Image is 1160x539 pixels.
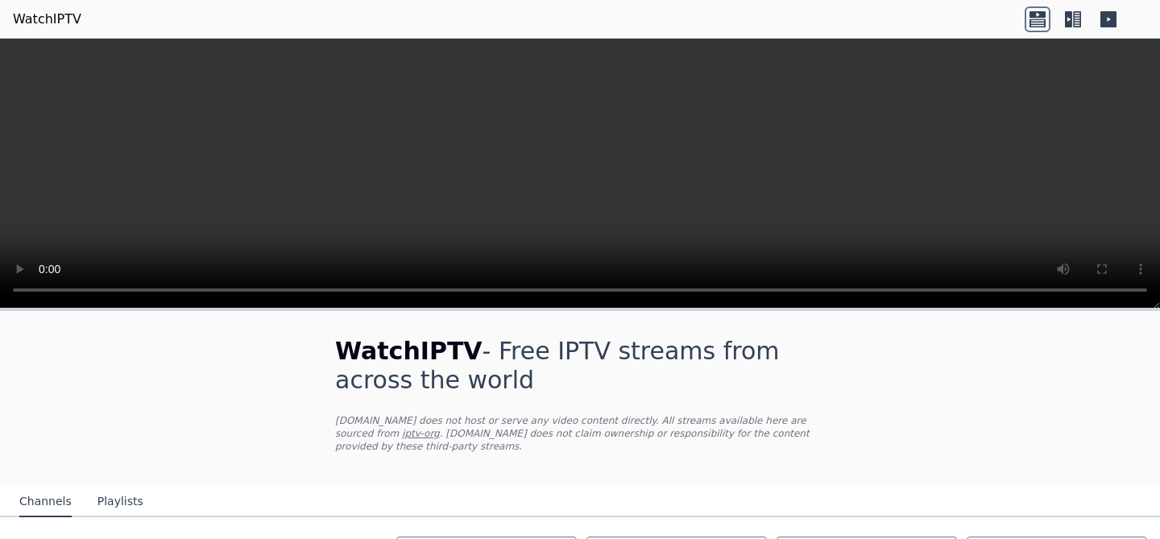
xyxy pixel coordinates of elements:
button: Channels [19,487,72,517]
span: WatchIPTV [335,337,483,365]
button: Playlists [97,487,143,517]
p: [DOMAIN_NAME] does not host or serve any video content directly. All streams available here are s... [335,414,825,453]
a: iptv-org [402,428,440,439]
h1: - Free IPTV streams from across the world [335,337,825,395]
a: WatchIPTV [13,10,81,29]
